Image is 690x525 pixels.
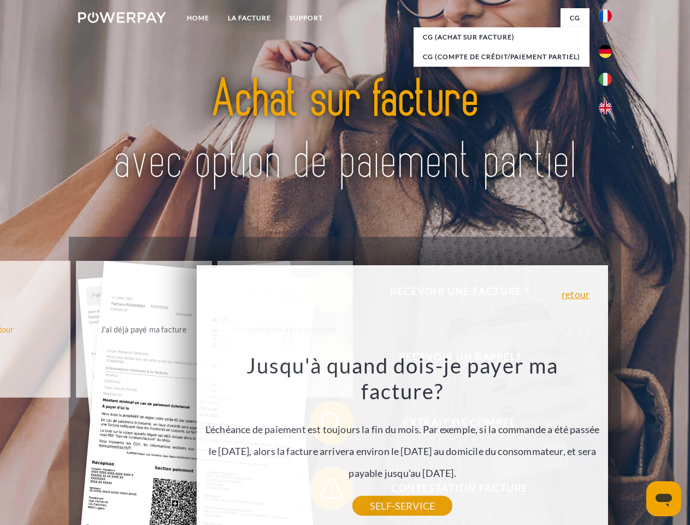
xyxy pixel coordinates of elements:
[203,352,602,405] h3: Jusqu'à quand dois-je payer ma facture?
[561,8,589,28] a: CG
[203,352,602,506] div: L'échéance de paiement est toujours la fin du mois. Par exemple, si la commande a été passée le [...
[646,481,681,516] iframe: Bouton de lancement de la fenêtre de messagerie
[599,9,612,22] img: fr
[104,52,586,209] img: title-powerpay_fr.svg
[599,45,612,58] img: de
[414,27,589,47] a: CG (achat sur facture)
[562,289,589,299] a: retour
[178,8,219,28] a: Home
[82,322,205,336] div: J'ai déjà payé ma facture
[599,101,612,114] img: en
[352,496,452,516] a: SELF-SERVICE
[219,8,280,28] a: LA FACTURE
[78,12,166,23] img: logo-powerpay-white.svg
[280,8,332,28] a: Support
[414,47,589,67] a: CG (Compte de crédit/paiement partiel)
[599,73,612,86] img: it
